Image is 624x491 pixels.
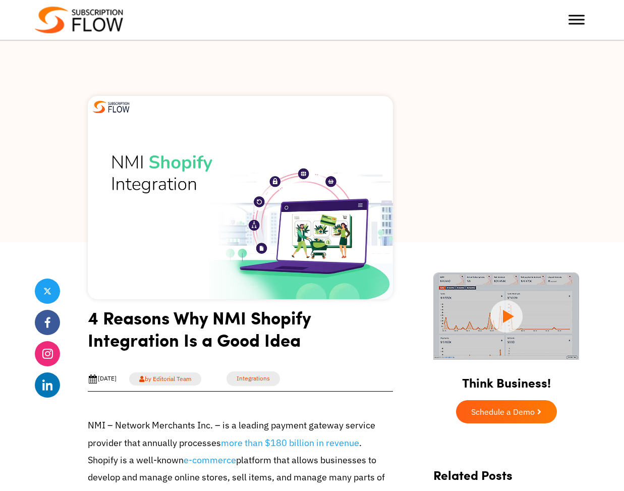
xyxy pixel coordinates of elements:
img: intro video [433,272,579,360]
span: Schedule a Demo [471,408,535,416]
button: Toggle Menu [569,15,585,25]
img: NMI Shopify Integration [88,96,393,299]
a: by Editorial Team [129,372,201,386]
a: Schedule a Demo [456,400,557,423]
a: e-commerce [184,454,236,466]
h2: Think Business! [423,363,590,395]
h1: 4 Reasons Why NMI Shopify Integration Is a Good Idea [88,306,393,358]
div: [DATE] [88,374,117,384]
img: Subscriptionflow [35,7,123,33]
a: more than $180 billion in revenue [221,437,359,449]
a: Integrations [226,371,280,386]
